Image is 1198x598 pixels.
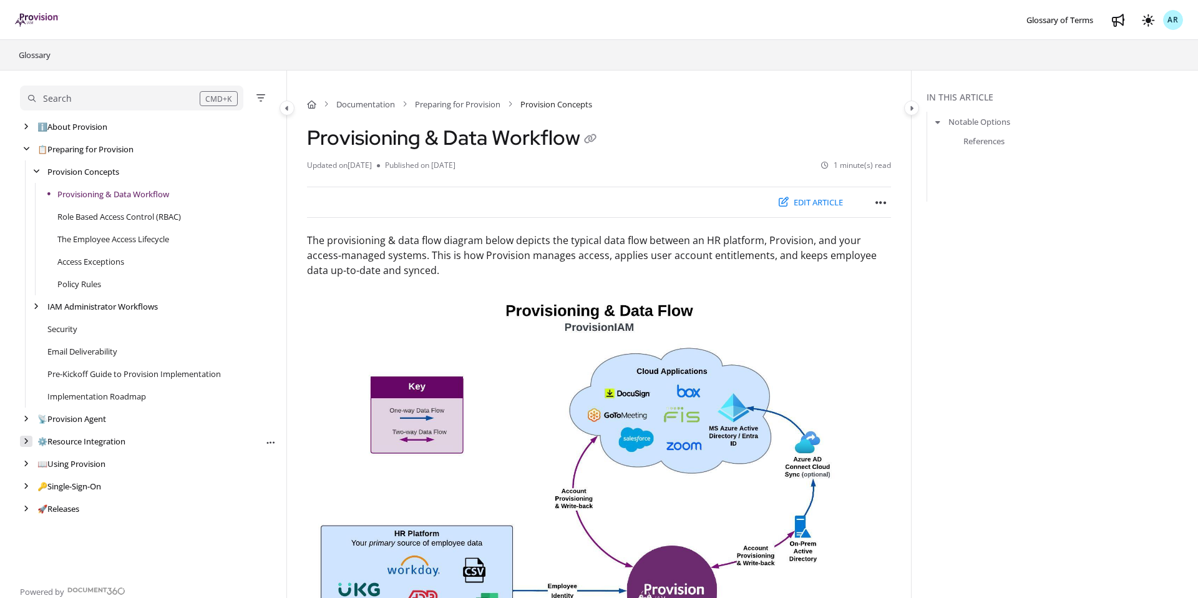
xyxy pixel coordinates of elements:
[20,503,32,515] div: arrow
[67,587,125,595] img: Document360
[47,165,119,178] a: Provision Concepts
[47,323,77,335] a: Security
[307,98,316,110] a: Home
[280,100,295,115] button: Category toggle
[264,436,276,448] button: Article more options
[20,583,125,598] a: Powered by Document360 - opens in a new tab
[57,233,169,245] a: The Employee Access Lifecycle
[15,13,59,27] a: Project logo
[307,125,600,150] h1: Provisioning & Data Workflow
[20,86,243,110] button: Search
[57,278,101,290] a: Policy Rules
[37,413,106,425] a: Provision Agent
[37,435,125,448] a: Resource Integration
[30,301,42,313] div: arrow
[47,368,221,380] a: Pre-Kickoff Guide to Provision Implementation
[927,91,1193,104] div: In this article
[20,458,32,470] div: arrow
[47,300,158,313] a: IAM Administrator Workflows
[37,480,101,493] a: Single-Sign-On
[871,192,891,212] button: Article more options
[37,481,47,492] span: 🔑
[821,160,891,172] li: 1 minute(s) read
[1163,10,1183,30] button: AR
[37,502,79,515] a: Releases
[771,192,851,213] button: Edit article
[43,92,72,105] div: Search
[336,98,395,110] a: Documentation
[20,436,32,448] div: arrow
[1167,14,1179,26] span: AR
[37,143,134,155] a: Preparing for Provision
[17,47,52,62] a: Glossary
[37,436,47,447] span: ⚙️
[307,160,377,172] li: Updated on [DATE]
[200,91,238,106] div: CMD+K
[253,91,268,105] button: Filter
[57,188,169,200] a: Provisioning & Data Workflow
[20,413,32,425] div: arrow
[37,503,47,514] span: 🚀
[415,98,500,110] a: Preparing for Provision
[37,121,47,132] span: ℹ️
[948,115,1010,128] a: Notable Options
[1138,10,1158,30] button: Theme options
[57,210,181,223] a: Role Based Access Control (RBAC)
[37,120,107,133] a: About Provision
[30,166,42,178] div: arrow
[377,160,455,172] li: Published on [DATE]
[1026,14,1093,26] span: Glossary of Terms
[20,481,32,493] div: arrow
[1108,10,1128,30] a: Whats new
[57,255,124,268] a: Access Exceptions
[963,135,1005,147] a: References
[20,586,64,598] span: Powered by
[264,434,276,448] div: More options
[904,100,919,115] button: Category toggle
[932,115,943,129] button: arrow
[580,130,600,150] button: Copy link of Provisioning & Data Workflow
[37,458,105,470] a: Using Provision
[520,98,592,110] span: Provision Concepts
[307,233,891,278] p: The provisioning & data flow diagram below depicts the typical data flow between an HR platform, ...
[37,144,47,155] span: 📋
[37,458,47,469] span: 📖
[47,345,117,358] a: Email Deliverability
[20,121,32,133] div: arrow
[20,144,32,155] div: arrow
[37,413,47,424] span: 📡
[47,390,146,403] a: Implementation Roadmap
[15,13,59,27] img: brand logo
